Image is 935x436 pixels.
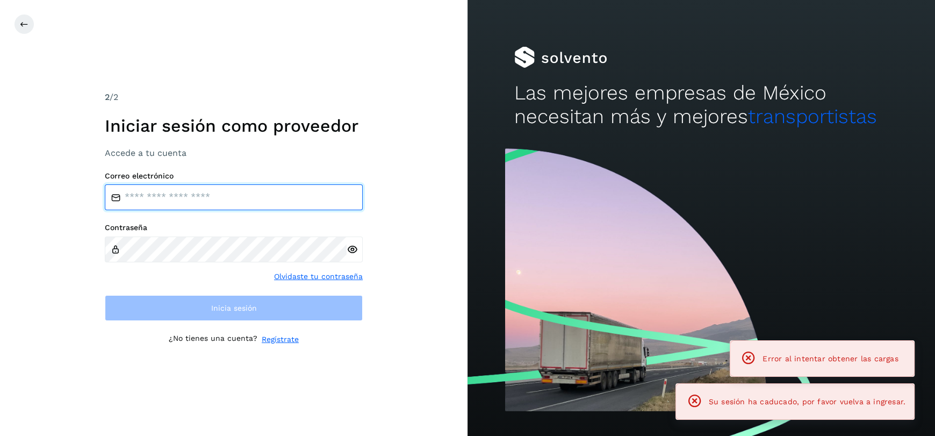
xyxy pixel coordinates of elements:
[105,92,110,102] span: 2
[262,334,299,345] a: Regístrate
[748,105,877,128] span: transportistas
[105,91,363,104] div: /2
[763,354,898,363] span: Error al intentar obtener las cargas
[211,304,257,312] span: Inicia sesión
[274,271,363,282] a: Olvidaste tu contraseña
[105,171,363,181] label: Correo electrónico
[709,397,905,406] span: Su sesión ha caducado, por favor vuelva a ingresar.
[105,223,363,232] label: Contraseña
[514,81,888,129] h2: Las mejores empresas de México necesitan más y mejores
[105,148,363,158] h3: Accede a tu cuenta
[105,295,363,321] button: Inicia sesión
[105,116,363,136] h1: Iniciar sesión como proveedor
[169,334,257,345] p: ¿No tienes una cuenta?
